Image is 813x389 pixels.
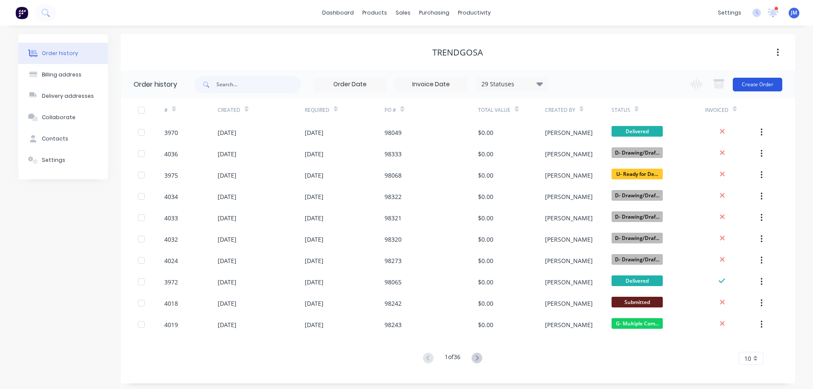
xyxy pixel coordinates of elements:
[612,318,663,329] span: G- Multiple Com...
[305,299,323,308] div: [DATE]
[612,275,663,286] span: Delivered
[18,107,108,128] button: Collaborate
[733,78,782,91] button: Create Order
[478,214,493,222] div: $0.00
[164,192,178,201] div: 4034
[164,256,178,265] div: 4024
[218,192,236,201] div: [DATE]
[305,128,323,137] div: [DATE]
[218,106,240,114] div: Created
[385,299,402,308] div: 98242
[305,192,323,201] div: [DATE]
[305,320,323,329] div: [DATE]
[545,320,593,329] div: [PERSON_NAME]
[415,6,454,19] div: purchasing
[385,320,402,329] div: 98243
[432,47,483,58] div: Trendgosa
[385,149,402,158] div: 98333
[714,6,746,19] div: settings
[705,106,728,114] div: Invoiced
[18,85,108,107] button: Delivery addresses
[478,192,493,201] div: $0.00
[305,235,323,244] div: [DATE]
[15,6,28,19] img: Factory
[164,235,178,244] div: 4032
[612,147,663,158] span: D- Drawing/Draf...
[305,106,329,114] div: Required
[385,128,402,137] div: 98049
[478,320,493,329] div: $0.00
[164,320,178,329] div: 4019
[478,278,493,287] div: $0.00
[164,278,178,287] div: 3972
[42,135,68,143] div: Contacts
[385,106,396,114] div: PO #
[305,278,323,287] div: [DATE]
[305,98,385,122] div: Required
[216,76,301,93] input: Search...
[612,106,630,114] div: Status
[476,79,548,89] div: 29 Statuses
[478,299,493,308] div: $0.00
[42,156,65,164] div: Settings
[612,126,663,137] span: Delivered
[134,79,177,90] div: Order history
[314,78,386,91] input: Order Date
[545,299,593,308] div: [PERSON_NAME]
[612,190,663,201] span: D- Drawing/Draf...
[612,98,705,122] div: Status
[545,214,593,222] div: [PERSON_NAME]
[612,233,663,243] span: D- Drawing/Draf...
[478,256,493,265] div: $0.00
[164,149,178,158] div: 4036
[545,128,593,137] div: [PERSON_NAME]
[305,214,323,222] div: [DATE]
[478,235,493,244] div: $0.00
[42,50,78,57] div: Order history
[385,192,402,201] div: 98322
[305,149,323,158] div: [DATE]
[545,278,593,287] div: [PERSON_NAME]
[358,6,391,19] div: products
[705,98,758,122] div: Invoiced
[218,214,236,222] div: [DATE]
[385,235,402,244] div: 98320
[478,106,510,114] div: Total Value
[385,171,402,180] div: 98068
[18,64,108,85] button: Billing address
[218,128,236,137] div: [DATE]
[218,299,236,308] div: [DATE]
[612,254,663,265] span: D- Drawing/Draf...
[744,354,751,363] span: 10
[478,98,545,122] div: Total Value
[305,171,323,180] div: [DATE]
[612,169,663,179] span: U- Ready for De...
[218,256,236,265] div: [DATE]
[545,171,593,180] div: [PERSON_NAME]
[218,171,236,180] div: [DATE]
[18,43,108,64] button: Order history
[445,352,460,365] div: 1 of 36
[164,171,178,180] div: 3975
[545,235,593,244] div: [PERSON_NAME]
[385,278,402,287] div: 98065
[545,256,593,265] div: [PERSON_NAME]
[391,6,415,19] div: sales
[218,98,304,122] div: Created
[218,235,236,244] div: [DATE]
[218,320,236,329] div: [DATE]
[42,114,76,121] div: Collaborate
[318,6,358,19] a: dashboard
[612,297,663,307] span: Submitted
[164,98,218,122] div: #
[218,149,236,158] div: [DATE]
[545,149,593,158] div: [PERSON_NAME]
[545,192,593,201] div: [PERSON_NAME]
[164,299,178,308] div: 4018
[305,256,323,265] div: [DATE]
[218,278,236,287] div: [DATE]
[164,106,168,114] div: #
[454,6,495,19] div: productivity
[612,211,663,222] span: D- Drawing/Draf...
[395,78,467,91] input: Invoice Date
